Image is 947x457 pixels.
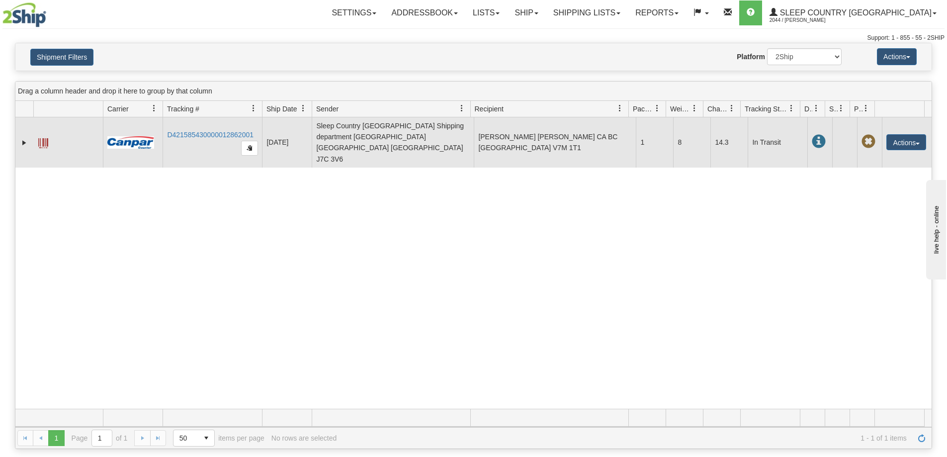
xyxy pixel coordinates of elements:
span: Page of 1 [72,430,128,447]
a: Tracking # filter column settings [245,100,262,117]
span: Shipment Issues [829,104,838,114]
span: Page 1 [48,430,64,446]
span: Weight [670,104,691,114]
a: Weight filter column settings [686,100,703,117]
span: 2044 / [PERSON_NAME] [770,15,844,25]
td: [PERSON_NAME] [PERSON_NAME] CA BC [GEOGRAPHIC_DATA] V7M 1T1 [474,117,636,168]
a: Charge filter column settings [723,100,740,117]
span: Tracking # [167,104,199,114]
span: Carrier [107,104,129,114]
span: Pickup Status [854,104,862,114]
span: Ship Date [266,104,297,114]
a: Packages filter column settings [649,100,666,117]
span: Sender [316,104,339,114]
a: Pickup Status filter column settings [858,100,874,117]
a: Settings [324,0,384,25]
img: logo2044.jpg [2,2,46,27]
a: Addressbook [384,0,465,25]
label: Platform [737,52,765,62]
iframe: chat widget [924,178,946,279]
span: 1 - 1 of 1 items [344,434,907,442]
span: items per page [173,430,264,447]
span: 50 [179,433,192,443]
a: Ship Date filter column settings [295,100,312,117]
button: Copy to clipboard [241,141,258,156]
span: In Transit [812,135,826,149]
a: Shipping lists [546,0,628,25]
a: Delivery Status filter column settings [808,100,825,117]
div: grid grouping header [15,82,932,101]
span: Recipient [475,104,504,114]
td: 1 [636,117,673,168]
button: Actions [877,48,917,65]
span: Packages [633,104,654,114]
span: Tracking Status [745,104,788,114]
td: In Transit [748,117,807,168]
div: live help - online [7,8,92,16]
a: Label [38,134,48,150]
a: Reports [628,0,686,25]
button: Shipment Filters [30,49,93,66]
img: 14 - Canpar [107,136,154,149]
span: Sleep Country [GEOGRAPHIC_DATA] [777,8,932,17]
div: No rows are selected [271,434,337,442]
span: Delivery Status [804,104,813,114]
a: Refresh [914,430,930,446]
span: Charge [707,104,728,114]
span: Page sizes drop down [173,430,215,447]
input: Page 1 [92,430,112,446]
td: 8 [673,117,710,168]
a: Ship [507,0,545,25]
a: Expand [19,138,29,148]
span: select [198,430,214,446]
a: D421585430000012862001 [167,131,254,139]
a: Carrier filter column settings [146,100,163,117]
a: Sleep Country [GEOGRAPHIC_DATA] 2044 / [PERSON_NAME] [762,0,944,25]
a: Tracking Status filter column settings [783,100,800,117]
a: Lists [465,0,507,25]
td: [DATE] [262,117,312,168]
a: Sender filter column settings [453,100,470,117]
div: Support: 1 - 855 - 55 - 2SHIP [2,34,945,42]
a: Recipient filter column settings [611,100,628,117]
button: Actions [886,134,926,150]
td: Sleep Country [GEOGRAPHIC_DATA] Shipping department [GEOGRAPHIC_DATA] [GEOGRAPHIC_DATA] [GEOGRAPH... [312,117,474,168]
span: Pickup Not Assigned [861,135,875,149]
td: 14.3 [710,117,748,168]
a: Shipment Issues filter column settings [833,100,850,117]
